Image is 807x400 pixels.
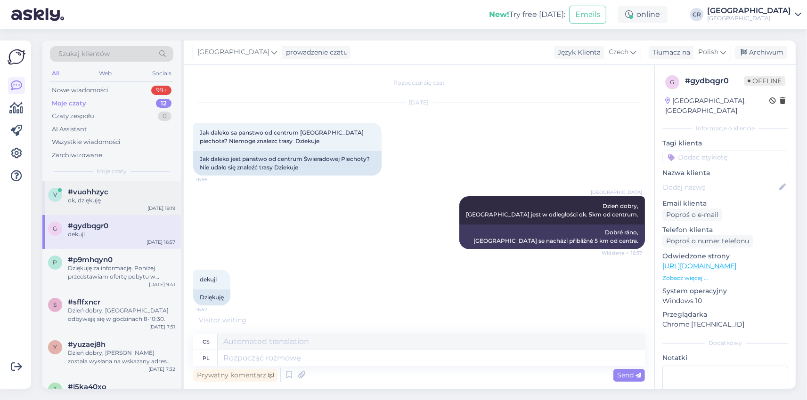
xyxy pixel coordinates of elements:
[662,310,788,320] p: Przeglądarka
[569,6,606,24] button: Emails
[649,48,690,57] div: Tłumacz na
[744,76,785,86] span: Offline
[58,49,110,59] span: Szukaj klientów
[68,383,106,391] span: #j5ka40xo
[707,7,791,15] div: [GEOGRAPHIC_DATA]
[609,47,628,57] span: Czech
[707,15,791,22] div: [GEOGRAPHIC_DATA]
[158,112,171,121] div: 0
[200,129,365,144] span: Jak daleko sa panstwo od centrum [GEOGRAPHIC_DATA] piechota? Niemoge znalezc trasy Dziekuje
[52,86,108,95] div: Nowe wiadomości
[662,124,788,133] div: Informacje o kliencie
[617,371,641,379] span: Send
[68,298,100,306] span: #sflfxncr
[197,47,269,57] span: [GEOGRAPHIC_DATA]
[193,369,277,382] div: Prywatny komentarz
[698,47,718,57] span: Polish
[459,224,645,249] div: Dobré ráno, [GEOGRAPHIC_DATA] se nachází přibližně 5 km od centra.
[193,289,230,305] div: Dziękuję
[150,67,173,80] div: Socials
[98,67,114,80] div: Web
[68,256,113,264] span: #p9mhqyn0
[554,48,601,57] div: Język Klienta
[68,188,108,196] span: #vuohhzyc
[193,151,382,176] div: Jak daleko jest panstwo od centrum Świeradowej Piechoty? Nie udało się znaleźć trasy Dziekuje
[200,276,217,283] span: dekuji
[52,137,121,147] div: Wszystkie wiadomości
[68,264,175,281] div: Dziękuję za informację. Poniżej przedstawiam ofertę pobytu w pakiecie "Jesienna Promocja". W term...
[662,235,753,248] div: Poproś o numer telefonu
[685,75,744,87] div: # gydbqgr0
[707,7,801,22] a: [GEOGRAPHIC_DATA][GEOGRAPHIC_DATA]
[53,344,57,351] span: y
[53,191,57,198] span: v
[53,225,57,232] span: g
[662,286,788,296] p: System operacyjny
[52,99,86,108] div: Moje czaty
[149,323,175,330] div: [DATE] 7:51
[735,46,787,59] div: Archiwum
[193,79,645,87] div: Rozpoczął się czat
[151,86,171,95] div: 99+
[8,48,25,66] img: Askly Logo
[489,10,509,19] b: New!
[591,189,642,196] span: [GEOGRAPHIC_DATA]
[149,281,175,288] div: [DATE] 9:41
[665,96,769,116] div: [GEOGRAPHIC_DATA], [GEOGRAPHIC_DATA]
[52,151,102,160] div: Zarchiwizowane
[52,125,87,134] div: AI Assistant
[618,6,668,23] div: online
[203,334,210,350] div: cs
[662,199,788,208] p: Email klienta
[662,225,788,235] p: Telefon klienta
[68,222,108,230] span: #gydbqgr0
[68,230,175,239] div: dekuji
[662,339,788,347] div: Dodatkowy
[68,349,175,366] div: Dzień dobry, [PERSON_NAME] została wysłana na wskazany adres mailowy.
[662,296,788,306] p: Windows 10
[68,196,175,205] div: ok, dziękuję
[662,138,788,148] p: Tagi klienta
[662,150,788,164] input: Dodać etykietę
[97,167,127,176] span: Moje czaty
[662,251,788,261] p: Odwiedzone strony
[662,274,788,282] p: Zobacz więcej ...
[147,239,175,246] div: [DATE] 16:57
[53,259,57,266] span: p
[662,168,788,178] p: Nazwa klienta
[193,315,645,325] div: Visitor writing
[54,386,57,393] span: j
[663,182,777,192] input: Dodaj nazwę
[54,301,57,308] span: s
[50,67,61,80] div: All
[52,112,94,121] div: Czaty zespołu
[68,306,175,323] div: Dzień dobry, [GEOGRAPHIC_DATA] odbywają się w godzinach 8-10:30.
[662,353,788,363] p: Notatki
[193,98,645,107] div: [DATE]
[196,306,231,313] span: 16:57
[662,208,722,221] div: Poproś o e-mail
[489,9,565,20] div: Try free [DATE]:
[68,340,106,349] span: #yuzaej8h
[196,176,231,183] span: 16:56
[662,262,736,270] a: [URL][DOMAIN_NAME]
[282,48,348,57] div: prowadzenie czatu
[147,205,175,212] div: [DATE] 19:19
[602,249,642,256] span: Widziane ✓ 16:57
[662,320,788,329] p: Chrome [TECHNICAL_ID]
[670,79,675,86] span: g
[690,8,703,21] div: CR
[203,350,210,366] div: pl
[148,366,175,373] div: [DATE] 7:32
[156,99,171,108] div: 12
